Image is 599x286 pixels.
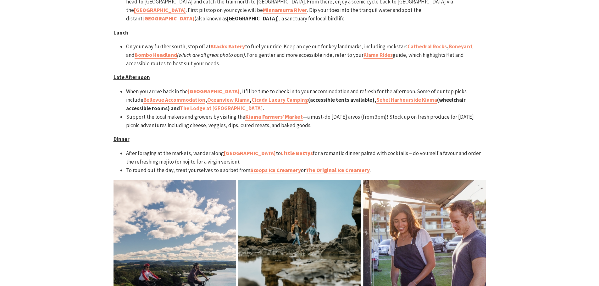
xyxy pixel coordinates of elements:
strong: [GEOGRAPHIC_DATA] [227,15,277,22]
a: Boneyard [449,43,472,50]
li: Support the local makers and growers by visiting the —a must-do [DATE] arvos (from 3pm)! Stock up... [126,113,486,130]
strong: Lunch [114,29,128,36]
a: Bombo Headland [135,51,177,59]
strong: , [408,43,472,50]
a: [GEOGRAPHIC_DATA] [134,7,186,14]
a: Kiama Farmers’ Market [245,113,303,121]
a: [GEOGRAPHIC_DATA] [188,88,240,95]
a: Oceanview Kiama [207,96,250,104]
li: After foraging at the markets, wander along to for a romantic dinner paired with cocktails – do y... [126,149,486,166]
a: Bellevue Accommodation [143,96,205,104]
a: Little Bettys [281,150,313,157]
em: (which are all great photo ops!) [177,51,245,58]
li: To round out the day, treat yourselves to a sorbet from or . [126,166,486,175]
a: Sebel Harbourside Kiama [376,96,437,104]
a: Minnamurra River [263,7,307,14]
a: Cicada Luxury Camping [252,96,308,104]
a: Scoops Ice Creamery [250,167,301,174]
strong: Bombo Headland [135,51,177,58]
strong: Late Afternoon [114,74,150,81]
a: Kiama Rides [363,51,393,59]
li: When you arrive back in the , it’ll be time to check in to your accommodation and refresh for the... [126,87,486,113]
a: Stacks Eatery [211,43,245,50]
strong: Dinner [114,136,130,143]
strong: , , (accessible tents available), (wheelchair accessible rooms) and . [126,96,466,112]
a: [GEOGRAPHIC_DATA] [224,150,276,157]
strong: . [245,51,247,58]
a: The Lodge at [GEOGRAPHIC_DATA] [180,105,263,112]
a: Cathedral Rocks [408,43,447,50]
a: [GEOGRAPHIC_DATA] [142,15,194,22]
strong: Kiama Farmers’ Market [245,113,303,120]
a: The Original Ice Creamery [306,167,370,174]
li: On your way further south, stop off at to fuel your ride. Keep an eye out for key landmarks, incl... [126,42,486,68]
